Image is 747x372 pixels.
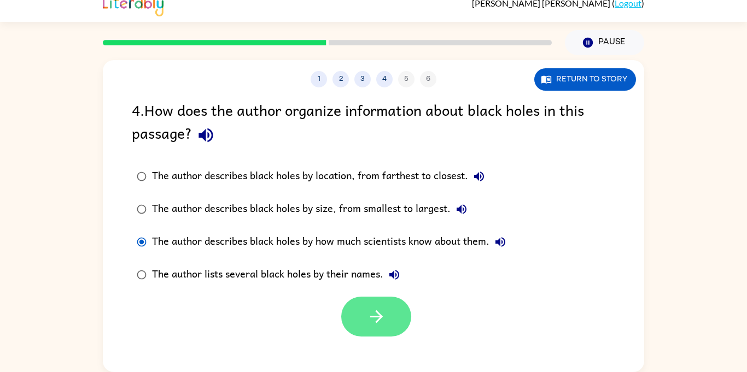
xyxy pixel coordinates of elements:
button: The author describes black holes by how much scientists know about them. [489,231,511,253]
div: 4 . How does the author organize information about black holes in this passage? [132,98,615,149]
div: The author describes black holes by size, from smallest to largest. [152,198,472,220]
button: The author describes black holes by size, from smallest to largest. [451,198,472,220]
button: 2 [332,71,349,87]
button: The author describes black holes by location, from farthest to closest. [468,166,490,187]
button: Return to story [534,68,636,91]
button: The author lists several black holes by their names. [383,264,405,286]
button: 3 [354,71,371,87]
div: The author describes black holes by how much scientists know about them. [152,231,511,253]
button: Pause [565,30,644,55]
div: The author describes black holes by location, from farthest to closest. [152,166,490,187]
div: The author lists several black holes by their names. [152,264,405,286]
button: 4 [376,71,393,87]
button: 1 [311,71,327,87]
